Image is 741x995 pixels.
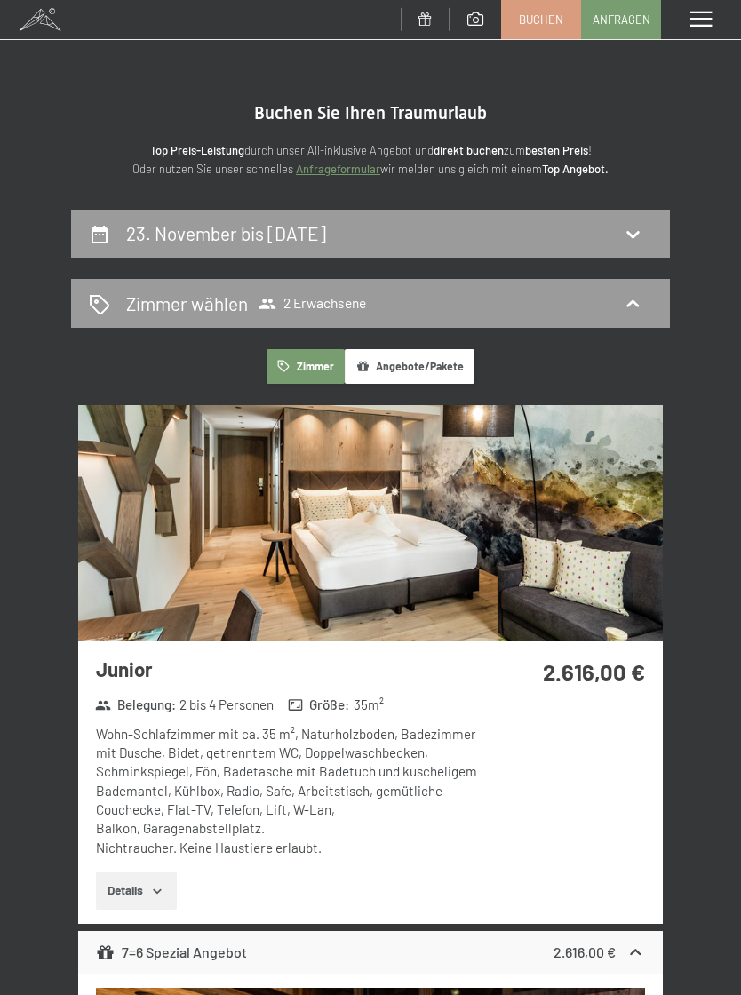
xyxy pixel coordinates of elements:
a: Anfrageformular [296,162,380,176]
span: Buchen Sie Ihren Traumurlaub [254,102,487,123]
button: Zimmer [267,349,345,384]
span: 2 Erwachsene [259,295,366,313]
strong: direkt buchen [434,143,504,157]
strong: besten Preis [525,143,588,157]
div: 7=6 Spezial Angebot [96,942,247,963]
strong: Top Angebot. [542,162,609,176]
button: Angebote/Pakete [345,349,474,384]
a: Anfragen [582,1,660,38]
span: 35 m² [354,696,384,714]
span: Buchen [519,12,563,28]
a: Buchen [502,1,580,38]
p: durch unser All-inklusive Angebot und zum ! Oder nutzen Sie unser schnelles wir melden uns gleich... [71,141,670,179]
strong: Größe : [288,696,350,714]
h3: Junior [96,656,488,683]
span: Anfragen [593,12,650,28]
h2: 23. November bis [DATE] [126,222,326,244]
strong: Belegung : [95,696,176,714]
strong: 2.616,00 € [554,943,616,960]
span: 2 bis 4 Personen [179,696,274,714]
img: mss_renderimg.php [78,405,663,641]
div: Wohn-Schlafzimmer mit ca. 35 m², Naturholzboden, Badezimmer mit Dusche, Bidet, getrenntem WC, Dop... [96,725,488,857]
strong: 2.616,00 € [543,657,645,685]
button: Details [96,872,177,911]
h2: Zimmer wählen [126,291,248,316]
div: 7=6 Spezial Angebot2.616,00 € [78,931,663,974]
strong: Top Preis-Leistung [150,143,244,157]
